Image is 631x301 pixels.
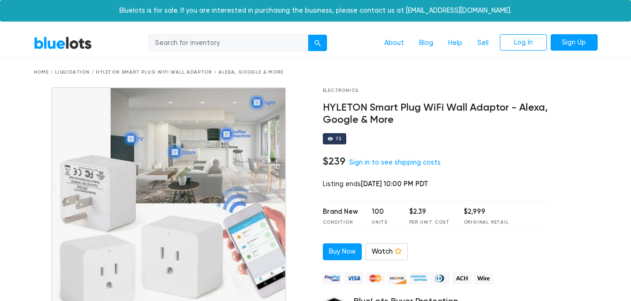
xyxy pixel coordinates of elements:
[323,102,550,126] h4: HYLETON Smart Plug WiFi Wall Adaptor - Alexa, Google & More
[366,243,408,260] a: Watch
[323,155,345,167] h4: $239
[464,219,509,226] div: Original Retail
[349,158,441,166] a: Sign in to see shipping costs
[474,272,493,284] img: wire-908396882fe19aaaffefbd8e17b12f2f29708bd78693273c0e28e3a24408487f.png
[388,272,406,284] img: discover-82be18ecfda2d062aad2762c1ca80e2d36a4073d45c9e0ffae68cd515fbd3d32.png
[431,272,450,284] img: diners_club-c48f30131b33b1bb0e5d0e2dbd43a8bea4cb12cb2961413e2f4250e06c020426.png
[323,219,358,226] div: Condition
[366,272,385,284] img: mastercard-42073d1d8d11d6635de4c079ffdb20a4f30a903dc55d1612383a1b395dd17f39.png
[470,34,496,52] a: Sell
[409,207,450,217] div: $2.39
[323,87,550,94] div: Electronics
[323,179,550,189] div: Listing ends
[464,207,509,217] div: $2,999
[551,34,598,51] a: Sign Up
[500,34,547,51] a: Log In
[409,272,428,284] img: american_express-ae2a9f97a040b4b41f6397f7637041a5861d5f99d0716c09922aba4e24c8547d.png
[452,272,471,284] img: ach-b7992fed28a4f97f893c574229be66187b9afb3f1a8d16a4691d3d3140a8ab00.png
[372,207,395,217] div: 100
[412,34,441,52] a: Blog
[323,207,358,217] div: Brand New
[34,36,92,50] a: BlueLots
[361,180,428,188] span: [DATE] 10:00 PM PDT
[323,272,342,284] img: paypal_credit-80455e56f6e1299e8d57f40c0dcee7b8cd4ae79b9eccbfc37e2480457ba36de9.png
[377,34,412,52] a: About
[323,243,362,260] a: Buy Now
[441,34,470,52] a: Help
[335,136,342,141] div: 73
[372,219,395,226] div: Units
[149,35,309,52] input: Search for inventory
[34,69,598,76] div: Home / Liquidation / HYLETON Smart Plug WiFi Wall Adaptor - Alexa, Google & More
[409,219,450,226] div: Per Unit Cost
[344,272,363,284] img: visa-79caf175f036a155110d1892330093d4c38f53c55c9ec9e2c3a54a56571784bb.png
